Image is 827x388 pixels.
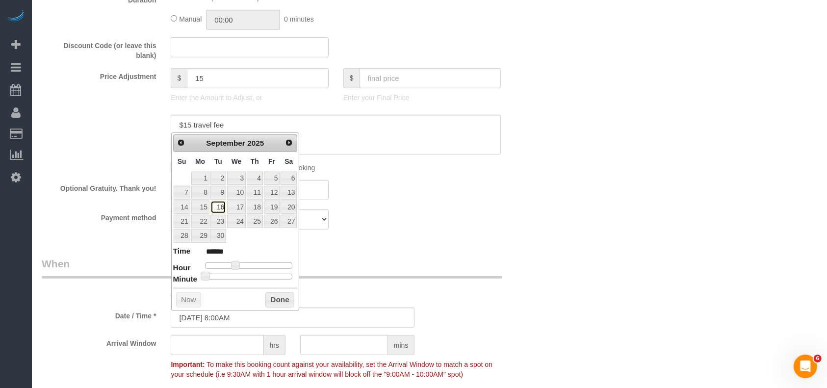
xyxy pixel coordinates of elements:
[34,180,163,193] label: Optional Gratuity. Thank you!
[171,308,414,328] input: MM/DD/YYYY HH:MM
[285,139,293,147] span: Next
[281,215,297,228] a: 27
[343,68,360,88] span: $
[34,308,163,321] label: Date / Time *
[284,157,293,165] span: Saturday
[264,172,280,185] a: 5
[210,172,226,185] a: 2
[175,136,188,150] a: Prev
[264,186,280,199] a: 12
[174,201,190,214] a: 14
[191,186,209,199] a: 8
[174,215,190,228] a: 21
[171,361,492,378] span: To make this booking count against your availability, set the Arrival Window to match a spot on y...
[343,93,501,103] p: Enter your Final Price
[6,10,26,24] img: Automaid Logo
[174,229,190,242] a: 28
[191,201,209,214] a: 15
[283,136,296,150] a: Next
[178,157,186,165] span: Sunday
[227,172,246,185] a: 3
[210,186,226,199] a: 9
[210,229,226,242] a: 30
[281,201,297,214] a: 20
[247,139,264,147] span: 2025
[171,68,187,88] span: $
[227,215,246,228] a: 24
[247,186,263,199] a: 11
[34,209,163,223] label: Payment method
[171,93,328,103] p: Enter the Amount to Adjust, or
[34,68,163,81] label: Price Adjustment
[177,139,185,147] span: Prev
[195,157,205,165] span: Monday
[210,201,226,214] a: 16
[176,292,201,308] button: Now
[360,68,501,88] input: final price
[264,335,285,355] span: hrs
[227,186,246,199] a: 10
[206,139,245,147] span: September
[210,215,226,228] a: 23
[247,215,263,228] a: 25
[264,201,280,214] a: 19
[281,172,297,185] a: 6
[251,157,259,165] span: Thursday
[227,201,246,214] a: 17
[191,229,209,242] a: 29
[34,37,163,60] label: Discount Code (or leave this blank)
[265,292,294,308] button: Done
[388,335,415,355] span: mins
[173,246,191,258] dt: Time
[268,157,275,165] span: Friday
[232,157,242,165] span: Wednesday
[173,274,198,286] dt: Minute
[191,172,209,185] a: 1
[191,215,209,228] a: 22
[814,355,822,362] span: 6
[247,201,263,214] a: 18
[281,186,297,199] a: 13
[174,186,190,199] a: 7
[214,157,222,165] span: Tuesday
[264,215,280,228] a: 26
[247,172,263,185] a: 4
[794,355,817,378] iframe: Intercom live chat
[34,335,163,348] label: Arrival Window
[42,257,502,279] legend: When
[284,15,314,23] span: 0 minutes
[173,262,191,275] dt: Hour
[179,15,202,23] span: Manual
[171,361,205,368] strong: Important:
